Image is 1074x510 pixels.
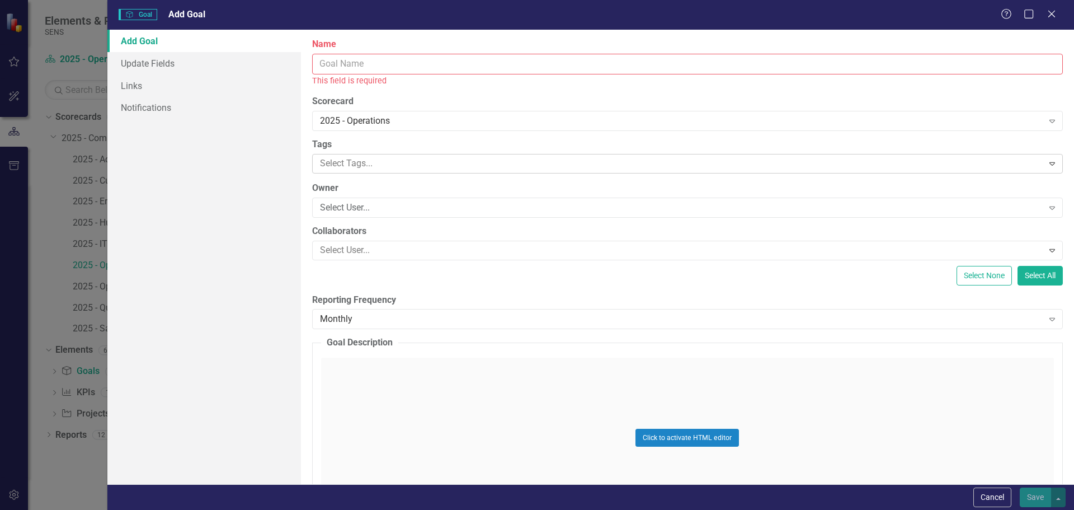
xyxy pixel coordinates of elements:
legend: Goal Description [321,336,398,349]
label: Scorecard [312,95,1063,108]
label: Reporting Frequency [312,294,1063,307]
button: Save [1020,488,1051,507]
a: Links [107,74,301,97]
a: Update Fields [107,52,301,74]
div: Select User... [320,201,1043,214]
input: Goal Name [312,54,1063,74]
label: Collaborators [312,225,1063,238]
div: Monthly [320,313,1043,326]
button: Click to activate HTML editor [635,429,739,447]
label: Name [312,38,1063,51]
span: Goal [119,9,157,20]
a: Add Goal [107,30,301,52]
button: Select None [957,266,1012,286]
label: Tags [312,138,1063,151]
span: Add Goal [168,9,205,20]
button: Select All [1018,266,1063,286]
button: Cancel [973,488,1011,507]
div: 2025 - Operations [320,115,1043,128]
div: This field is required [312,74,1063,87]
a: Notifications [107,96,301,119]
label: Owner [312,182,1063,195]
